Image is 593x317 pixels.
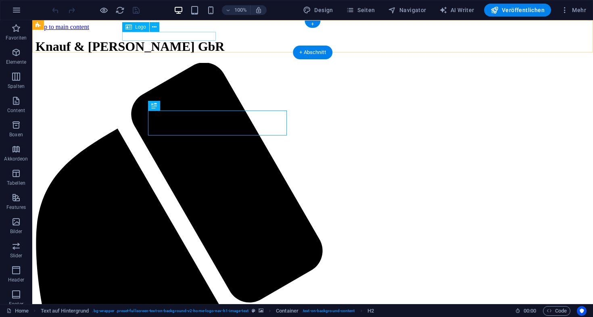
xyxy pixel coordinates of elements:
[577,306,587,316] button: Usercentrics
[346,6,375,14] span: Seiten
[41,306,374,316] nav: breadcrumb
[388,6,426,14] span: Navigator
[252,309,255,313] i: Dieses Element ist ein anpassbares Preset
[9,131,23,138] p: Boxen
[92,306,248,316] span: . bg-wrapper .preset-fullscreen-text-on-background-v2-home-logo-nav-h1-image-text
[6,204,26,211] p: Features
[293,46,332,59] div: + Abschnitt
[41,306,89,316] span: Klick zum Auswählen. Doppelklick zum Bearbeiten
[6,59,27,65] p: Elemente
[436,4,478,17] button: AI Writer
[234,5,247,15] h6: 100%
[385,4,430,17] button: Navigator
[439,6,474,14] span: AI Writer
[10,252,23,259] p: Slider
[300,4,336,17] button: Design
[305,21,320,28] div: +
[115,5,125,15] button: reload
[529,308,530,314] span: :
[558,4,589,17] button: Mehr
[6,306,29,316] a: Klick, um Auswahl aufzuheben. Doppelklick öffnet Seitenverwaltung
[300,4,336,17] div: Design (Strg+Alt+Y)
[367,306,374,316] span: Klick zum Auswählen. Doppelklick zum Bearbeiten
[135,25,146,29] span: Logo
[303,6,333,14] span: Design
[561,6,586,14] span: Mehr
[255,6,262,14] i: Bei Größenänderung Zoomstufe automatisch an das gewählte Gerät anpassen.
[276,306,299,316] span: Klick zum Auswählen. Doppelklick zum Bearbeiten
[7,107,25,114] p: Content
[115,6,125,15] i: Seite neu laden
[491,6,545,14] span: Veröffentlichen
[343,4,378,17] button: Seiten
[302,306,355,316] span: . text-on-background-content
[515,306,537,316] h6: Session-Zeit
[99,5,109,15] button: Klicke hier, um den Vorschau-Modus zu verlassen
[10,228,23,235] p: Bilder
[9,301,23,307] p: Footer
[6,35,27,41] p: Favoriten
[484,4,551,17] button: Veröffentlichen
[222,5,251,15] button: 100%
[524,306,536,316] span: 00 00
[259,309,263,313] i: Element verfügt über einen Hintergrund
[3,3,57,10] a: Skip to main content
[7,180,25,186] p: Tabellen
[8,83,25,90] p: Spalten
[543,306,570,316] button: Code
[547,306,567,316] span: Code
[4,156,28,162] p: Akkordeon
[8,277,24,283] p: Header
